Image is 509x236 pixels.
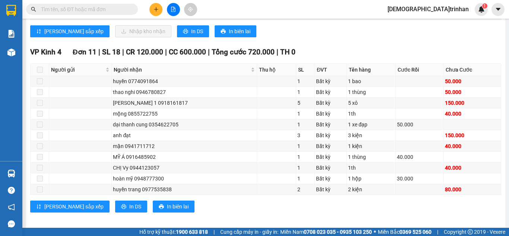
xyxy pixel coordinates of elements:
span: | [165,48,167,56]
span: plus [154,7,159,12]
span: In DS [191,27,203,35]
div: 1 hộp [348,174,394,183]
sup: 1 [482,3,487,9]
button: sort-ascending[PERSON_NAME] sắp xếp [30,201,110,213]
span: Miền Nam [280,228,372,236]
th: Thu hộ [257,64,296,76]
strong: 1900 633 818 [176,229,208,235]
strong: 0708 023 035 - 0935 103 250 [304,229,372,235]
div: huyền 0774091864 [113,77,255,85]
div: Bất kỳ [316,99,345,107]
span: Người gửi [51,66,104,74]
div: 2 [297,185,314,193]
div: 5 xô [348,99,394,107]
div: Bất kỳ [316,164,345,172]
div: 40.000 [397,153,442,161]
div: mộng 0855722755 [113,110,255,118]
span: copyright [468,229,473,235]
button: downloadNhập kho nhận [115,25,171,37]
span: aim [188,7,193,12]
div: huyền trang 0977535838 [113,185,255,193]
div: thao nghi 0946780827 [113,88,255,96]
div: 1 kiện [348,142,394,150]
img: icon-new-feature [478,6,485,13]
div: 30.000 [397,174,442,183]
div: 1 [297,120,314,129]
div: 150.000 [445,99,499,107]
span: SL 18 [102,48,120,56]
div: Bất kỳ [316,77,345,85]
span: CC 600.000 [169,48,206,56]
div: hoàn mỹ 0948777300 [113,174,255,183]
button: caret-down [491,3,505,16]
th: Cước Rồi [396,64,444,76]
th: ĐVT [315,64,347,76]
span: | [437,228,438,236]
th: SL [296,64,315,76]
div: 1 xe đạp [348,120,394,129]
div: 1 [297,164,314,172]
button: plus [149,3,162,16]
th: Chưa Cước [444,64,501,76]
img: logo-vxr [6,5,16,16]
div: 1 [297,153,314,161]
div: 1 [297,88,314,96]
button: printerIn biên lai [215,25,256,37]
div: 1th [348,164,394,172]
div: CHỊ Vy 0944123057 [113,164,255,172]
input: Tìm tên, số ĐT hoặc mã đơn [41,5,129,13]
div: 40.000 [445,110,499,118]
div: mận 0941711712 [113,142,255,150]
span: Hỗ trợ kỹ thuật: [139,228,208,236]
span: TH 0 [280,48,295,56]
div: 3 [297,131,314,139]
div: 40.000 [445,142,499,150]
span: sort-ascending [36,29,41,35]
span: VP Kinh 4 [30,48,61,56]
span: question-circle [8,187,15,194]
div: 150.000 [445,131,499,139]
span: printer [121,204,126,210]
span: notification [8,204,15,211]
span: message [8,220,15,227]
div: 1 thùng [348,88,394,96]
span: | [208,48,210,56]
div: 1 bao [348,77,394,85]
span: Cung cấp máy in - giấy in: [220,228,278,236]
span: search [31,7,36,12]
span: | [122,48,124,56]
span: printer [159,204,164,210]
span: printer [221,29,226,35]
span: In biên lai [229,27,250,35]
div: Bất kỳ [316,142,345,150]
span: Người nhận [114,66,249,74]
div: 40.000 [445,164,499,172]
div: Bất kỳ [316,88,345,96]
button: printerIn DS [115,201,147,213]
div: [PERSON_NAME] 1 0918161817 [113,99,255,107]
span: | [276,48,278,56]
span: | [98,48,100,56]
div: 1 [297,174,314,183]
button: printerIn biên lai [153,201,195,213]
span: In biên lai [167,202,189,211]
img: solution-icon [7,30,15,38]
div: 1 [297,142,314,150]
div: dại thanh cung 0354622705 [113,120,255,129]
div: Bất kỳ [316,110,345,118]
span: In DS [129,202,141,211]
span: ⚪️ [374,230,376,233]
span: CR 120.000 [126,48,163,56]
span: Đơn 11 [73,48,97,56]
th: Tên hàng [347,64,396,76]
button: sort-ascending[PERSON_NAME] sắp xếp [30,25,110,37]
div: 1 [297,77,314,85]
span: Tổng cước 720.000 [212,48,275,56]
div: 5 [297,99,314,107]
div: 50.000 [445,88,499,96]
div: Bất kỳ [316,153,345,161]
button: file-add [167,3,180,16]
button: printerIn DS [177,25,209,37]
span: file-add [171,7,176,12]
div: Bất kỳ [316,185,345,193]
